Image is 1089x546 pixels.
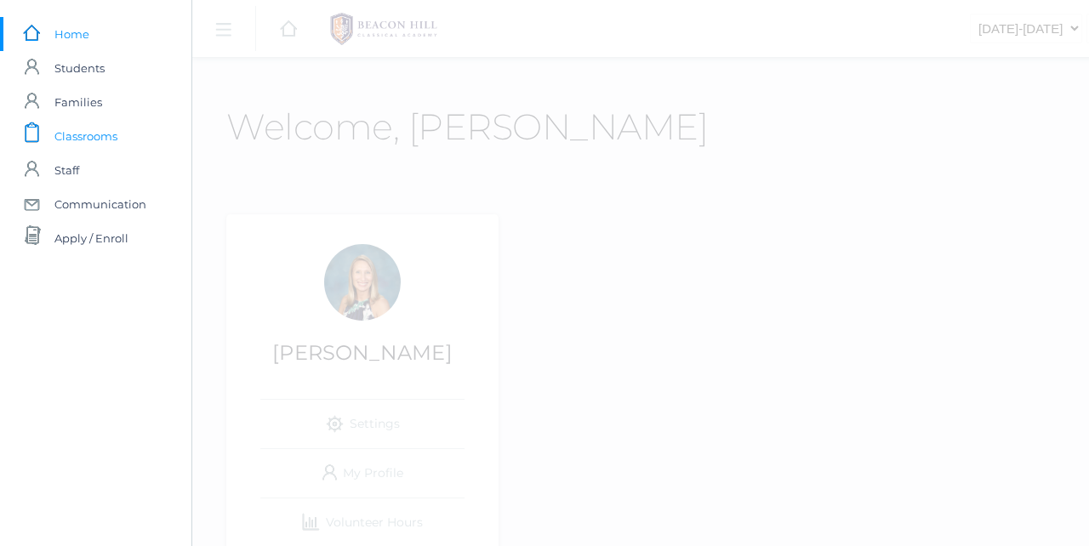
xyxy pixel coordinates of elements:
span: Families [54,85,102,119]
span: Apply / Enroll [54,221,128,255]
span: Communication [54,187,146,221]
span: Home [54,17,89,51]
span: Staff [54,153,79,187]
span: Classrooms [54,119,117,153]
span: Students [54,51,105,85]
